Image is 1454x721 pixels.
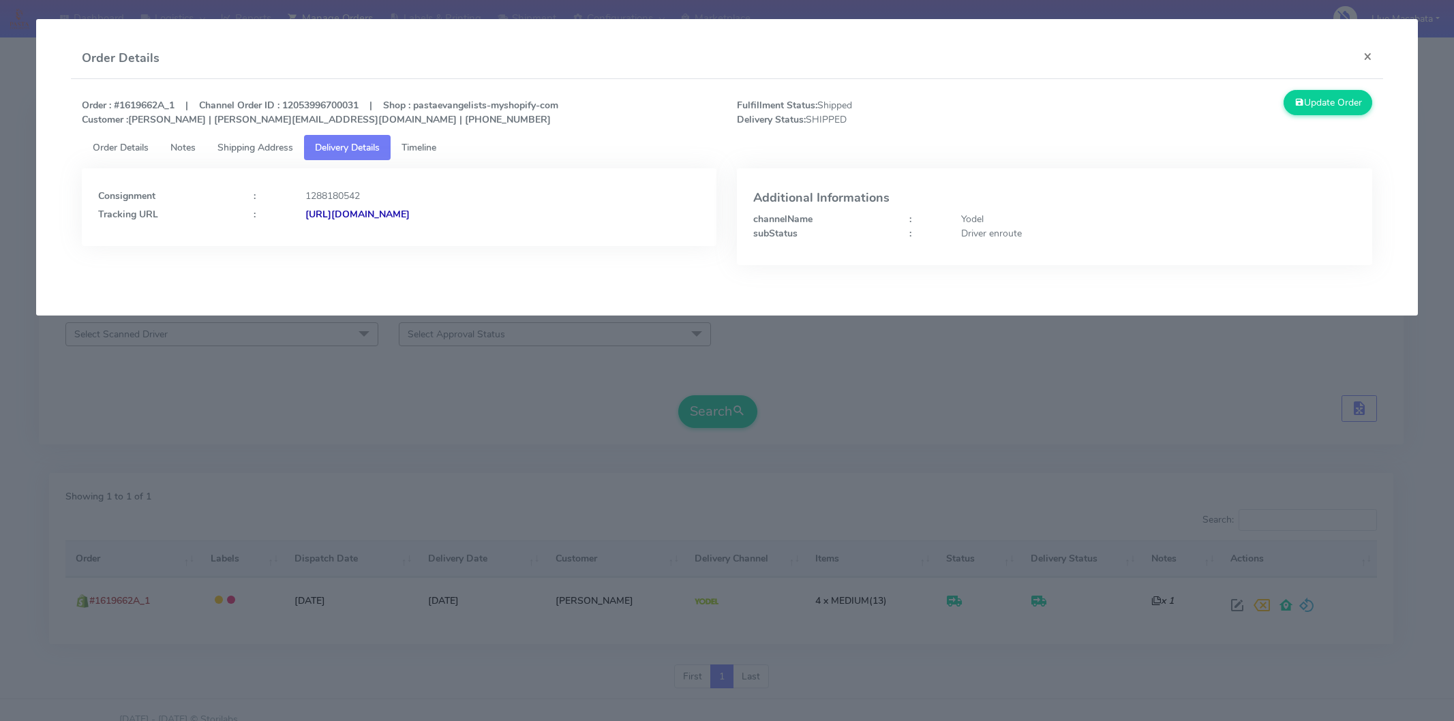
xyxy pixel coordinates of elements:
strong: Customer : [82,113,128,126]
strong: Delivery Status: [737,113,806,126]
strong: Tracking URL [98,208,158,221]
strong: channelName [753,213,813,226]
h4: Additional Informations [753,191,1356,205]
button: Close [1352,38,1383,74]
strong: [URL][DOMAIN_NAME] [305,208,410,221]
div: Driver enroute [951,226,1366,241]
span: Order Details [93,141,149,154]
div: Yodel [951,212,1366,226]
span: Shipped SHIPPED [727,98,1055,127]
strong: Consignment [98,189,155,202]
span: Shipping Address [217,141,293,154]
h4: Order Details [82,49,160,67]
span: Delivery Details [315,141,380,154]
strong: Fulfillment Status: [737,99,817,112]
strong: : [254,189,256,202]
button: Update Order [1284,90,1372,115]
span: Notes [170,141,196,154]
strong: : [254,208,256,221]
div: 1288180542 [295,189,710,203]
ul: Tabs [82,135,1372,160]
strong: subStatus [753,227,798,240]
span: Timeline [402,141,436,154]
strong: Order : #1619662A_1 | Channel Order ID : 12053996700031 | Shop : pastaevangelists-myshopify-com [... [82,99,558,126]
strong: : [909,227,911,240]
strong: : [909,213,911,226]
